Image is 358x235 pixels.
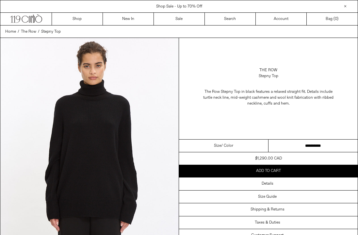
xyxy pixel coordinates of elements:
span: ) [335,16,338,22]
a: New In [103,13,154,25]
span: / [38,29,40,35]
a: The Row [21,29,36,35]
h3: Details [262,181,273,186]
span: Home [5,29,16,34]
a: Shop Sale - Up to 70% Off [156,4,202,9]
div: $1,290.00 CAD [255,156,282,161]
a: Search [205,13,256,25]
span: Add to cart [256,168,281,174]
span: / Color [221,143,233,149]
button: Add to cart [179,165,358,177]
a: Home [5,29,16,35]
span: The Row Stepny Top in black features a relaxed straight fit. Details include turtle neck line, mi... [203,89,334,106]
a: Stepny Top [41,29,61,35]
a: Bag () [307,13,358,25]
a: Shop [52,13,103,25]
a: The Row [259,67,277,73]
span: The Row [21,29,36,34]
h3: Shipping & Returns [251,207,285,212]
h3: Size Guide [258,194,277,199]
a: Sale [154,13,205,25]
div: Stepny Top [259,73,278,79]
span: Stepny Top [41,29,61,34]
span: / [18,29,19,35]
a: Account [256,13,307,25]
h3: Taxes & Duties [255,220,280,225]
span: 0 [335,16,337,22]
span: Size [214,143,221,149]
